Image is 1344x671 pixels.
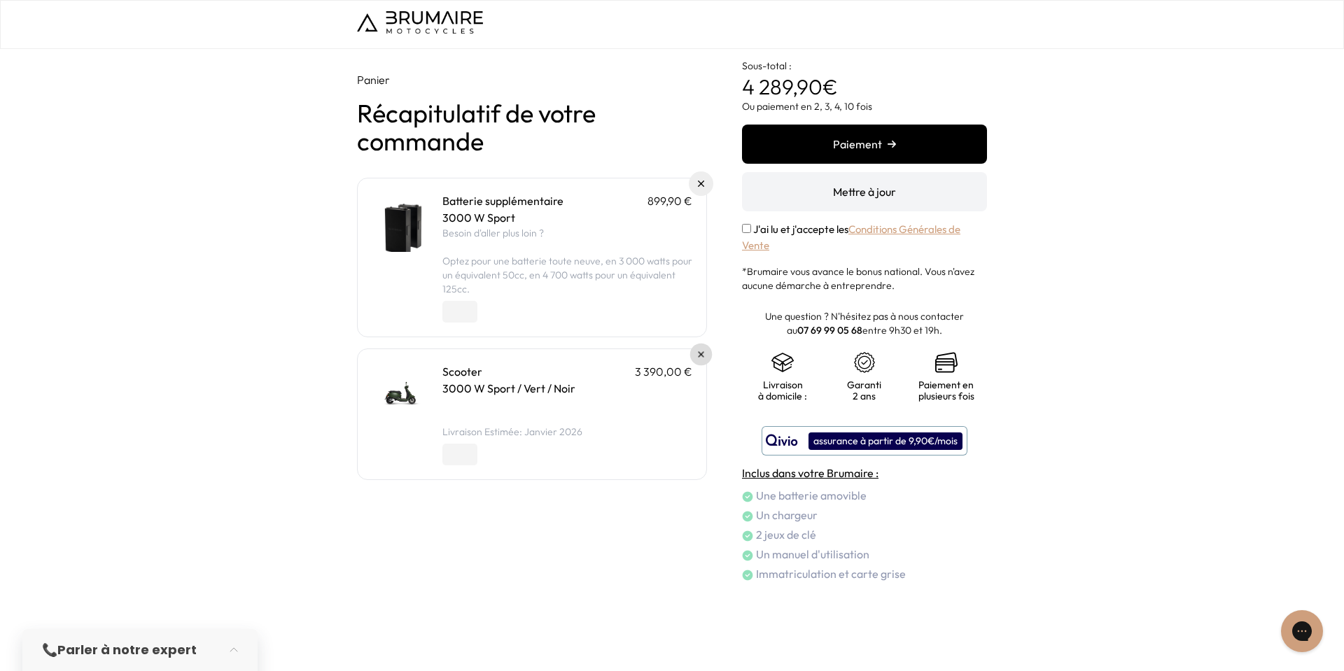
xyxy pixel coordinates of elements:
[442,227,544,239] span: Besoin d'aller plus loin ?
[771,351,794,374] img: shipping.png
[1274,605,1330,657] iframe: Gorgias live chat messenger
[742,487,987,504] li: Une batterie amovible
[357,71,707,88] p: Panier
[635,363,692,380] p: 3 390,00 €
[742,59,792,72] span: Sous-total :
[918,379,974,402] p: Paiement en plusieurs fois
[742,172,987,211] button: Mettre à jour
[742,530,753,542] img: check.png
[766,432,798,449] img: logo qivio
[742,223,960,252] a: Conditions Générales de Vente
[742,309,987,337] p: Une question ? N'hésitez pas à nous contacter au entre 9h30 et 19h.
[742,511,753,522] img: check.png
[372,363,431,423] img: Scooter - 3000 W Sport / Vert / Noir
[935,351,958,374] img: credit-cards.png
[742,465,987,481] h4: Inclus dans votre Brumaire :
[808,432,962,450] div: assurance à partir de 9,90€/mois
[442,380,692,397] p: 3000 W Sport / Vert / Noir
[647,192,692,209] p: 899,90 €
[797,324,862,337] a: 07 69 99 05 68
[756,379,810,402] p: Livraison à domicile :
[442,365,482,379] a: Scooter
[742,49,987,99] p: €
[742,223,960,252] label: J'ai lu et j'accepte les
[742,125,987,164] button: Paiement
[442,209,692,226] p: 3000 W Sport
[698,181,704,187] img: Supprimer du panier
[742,264,987,292] p: *Brumaire vous avance le bonus national. Vous n'avez aucune démarche à entreprendre.
[742,99,987,113] p: Ou paiement en 2, 3, 4, 10 fois
[742,526,987,543] li: 2 jeux de clé
[372,192,431,252] img: Batterie supplémentaire - 3000 W Sport
[742,491,753,502] img: check.png
[742,73,822,100] span: 4 289,90
[699,352,704,358] img: Supprimer du panier
[357,99,707,155] h1: Récapitulatif de votre commande
[853,351,876,374] img: certificat-de-garantie.png
[357,11,483,34] img: Logo de Brumaire
[888,140,896,148] img: right-arrow.png
[838,379,892,402] p: Garanti 2 ans
[742,570,753,581] img: check.png
[762,426,967,455] button: assurance à partir de 9,90€/mois
[742,550,753,561] img: check.png
[742,546,987,563] li: Un manuel d'utilisation
[442,425,692,439] li: Livraison Estimée: Janvier 2026
[442,255,692,295] span: Optez pour une batterie toute neuve, en 3 000 watts pour un équivalent 50cc, en 4 700 watts pour ...
[742,507,987,523] li: Un chargeur
[742,565,987,582] li: Immatriculation et carte grise
[442,194,563,208] a: Batterie supplémentaire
